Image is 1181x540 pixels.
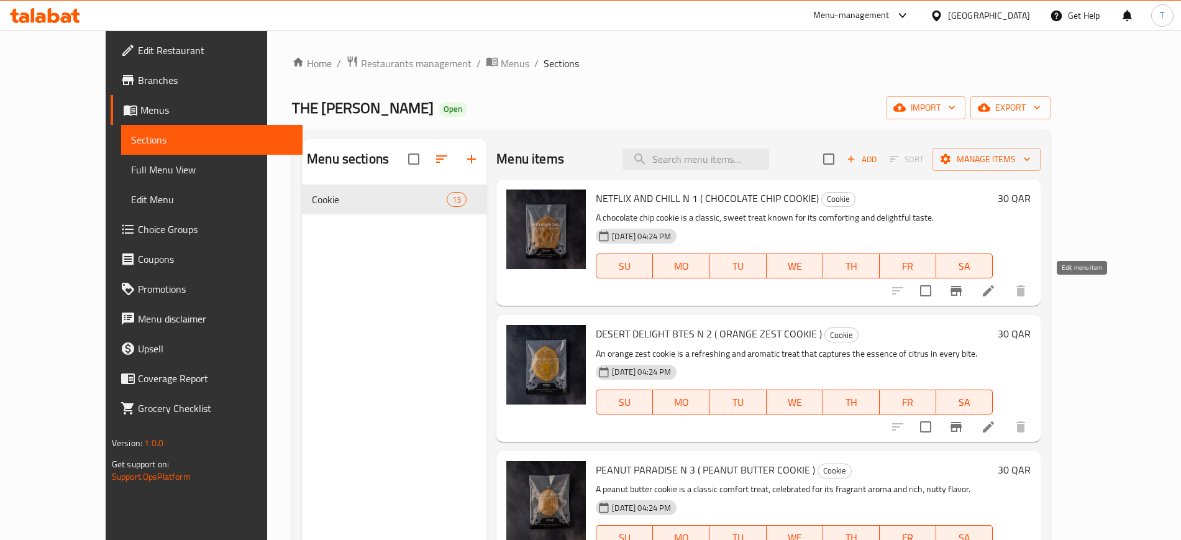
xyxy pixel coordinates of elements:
[138,222,293,237] span: Choice Groups
[447,194,466,206] span: 13
[506,325,586,405] img: DESERT DELIGHT BTES N 2 ( ORANGE ZEST COOKIE )
[886,96,965,119] button: import
[607,231,676,242] span: [DATE] 04:24 PM
[709,390,766,414] button: TU
[111,214,303,244] a: Choice Groups
[942,152,1031,167] span: Manage items
[111,364,303,393] a: Coverage Report
[596,346,993,362] p: An orange zest cookie is a refreshing and aromatic treat that captures the essence of citrus in e...
[813,8,890,23] div: Menu-management
[998,325,1031,342] h6: 30 QAR
[346,55,472,71] a: Restaurants management
[138,401,293,416] span: Grocery Checklist
[948,9,1030,22] div: [GEOGRAPHIC_DATA]
[936,254,993,278] button: SA
[111,393,303,423] a: Grocery Checklist
[596,210,993,226] p: A chocolate chip cookie is a classic, sweet treat known for its comforting and delightful taste.
[121,155,303,185] a: Full Menu View
[457,144,486,174] button: Add section
[121,125,303,155] a: Sections
[138,281,293,296] span: Promotions
[1006,276,1036,306] button: delete
[138,371,293,386] span: Coverage Report
[401,146,427,172] span: Select all sections
[607,502,676,514] span: [DATE] 04:24 PM
[138,252,293,267] span: Coupons
[828,393,875,411] span: TH
[941,393,988,411] span: SA
[307,150,389,168] h2: Menu sections
[981,419,996,434] a: Edit menu item
[1006,412,1036,442] button: delete
[767,254,823,278] button: WE
[709,254,766,278] button: TU
[534,56,539,71] li: /
[653,390,709,414] button: MO
[821,192,855,207] div: Cookie
[111,304,303,334] a: Menu disclaimer
[140,103,293,117] span: Menus
[496,150,564,168] h2: Menu items
[292,56,332,71] a: Home
[970,96,1051,119] button: export
[131,192,293,207] span: Edit Menu
[596,254,653,278] button: SU
[112,469,191,485] a: Support.OpsPlatform
[816,146,842,172] span: Select section
[138,43,293,58] span: Edit Restaurant
[302,180,486,219] nav: Menu sections
[302,185,486,214] div: Cookie13
[653,254,709,278] button: MO
[772,393,818,411] span: WE
[823,390,880,414] button: TH
[111,334,303,364] a: Upsell
[427,144,457,174] span: Sort sections
[596,460,815,479] span: PEANUT PARADISE N 3 ( PEANUT BUTTER COOKIE )
[138,73,293,88] span: Branches
[1160,9,1164,22] span: T
[131,162,293,177] span: Full Menu View
[477,56,481,71] li: /
[823,254,880,278] button: TH
[138,341,293,356] span: Upsell
[932,148,1041,171] button: Manage items
[138,311,293,326] span: Menu disclaimer
[714,393,761,411] span: TU
[131,132,293,147] span: Sections
[111,65,303,95] a: Branches
[941,412,971,442] button: Branch-specific-item
[936,390,993,414] button: SA
[544,56,579,71] span: Sections
[111,35,303,65] a: Edit Restaurant
[658,393,704,411] span: MO
[292,55,1051,71] nav: breadcrumb
[658,257,704,275] span: MO
[845,152,878,167] span: Add
[361,56,472,71] span: Restaurants management
[111,274,303,304] a: Promotions
[337,56,341,71] li: /
[941,257,988,275] span: SA
[767,390,823,414] button: WE
[818,464,851,478] span: Cookie
[880,390,936,414] button: FR
[822,192,855,206] span: Cookie
[601,393,648,411] span: SU
[486,55,529,71] a: Menus
[941,276,971,306] button: Branch-specific-item
[292,94,434,122] span: THE [PERSON_NAME]
[607,366,676,378] span: [DATE] 04:24 PM
[885,257,931,275] span: FR
[980,100,1041,116] span: export
[501,56,529,71] span: Menus
[896,100,955,116] span: import
[842,150,882,169] span: Add item
[714,257,761,275] span: TU
[111,244,303,274] a: Coupons
[622,149,769,170] input: search
[112,456,169,472] span: Get support on:
[885,393,931,411] span: FR
[880,254,936,278] button: FR
[772,257,818,275] span: WE
[596,482,993,497] p: A peanut butter cookie is a classic comfort treat, celebrated for its fragrant aroma and rich, nu...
